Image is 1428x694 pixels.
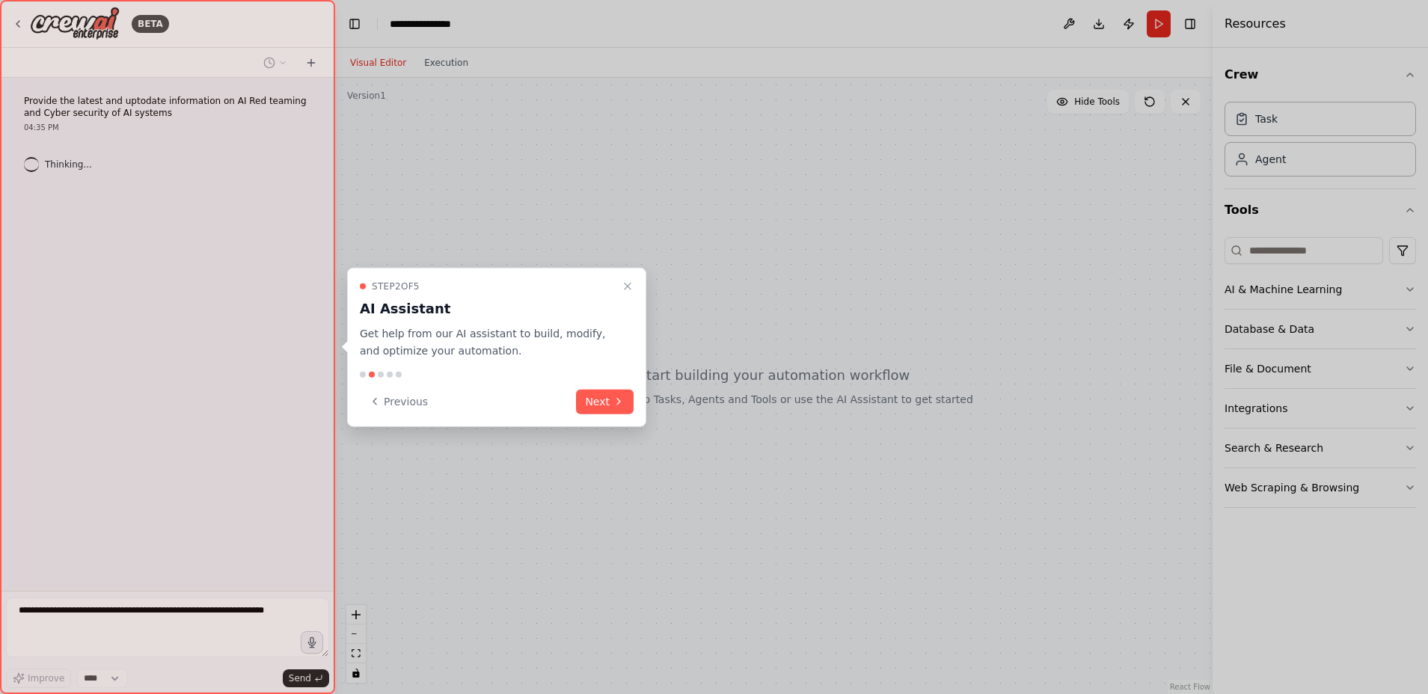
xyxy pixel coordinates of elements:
[360,298,616,319] h3: AI Assistant
[576,389,634,414] button: Next
[344,13,365,34] button: Hide left sidebar
[619,277,637,295] button: Close walkthrough
[360,325,616,360] p: Get help from our AI assistant to build, modify, and optimize your automation.
[360,389,437,414] button: Previous
[372,280,420,292] span: Step 2 of 5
